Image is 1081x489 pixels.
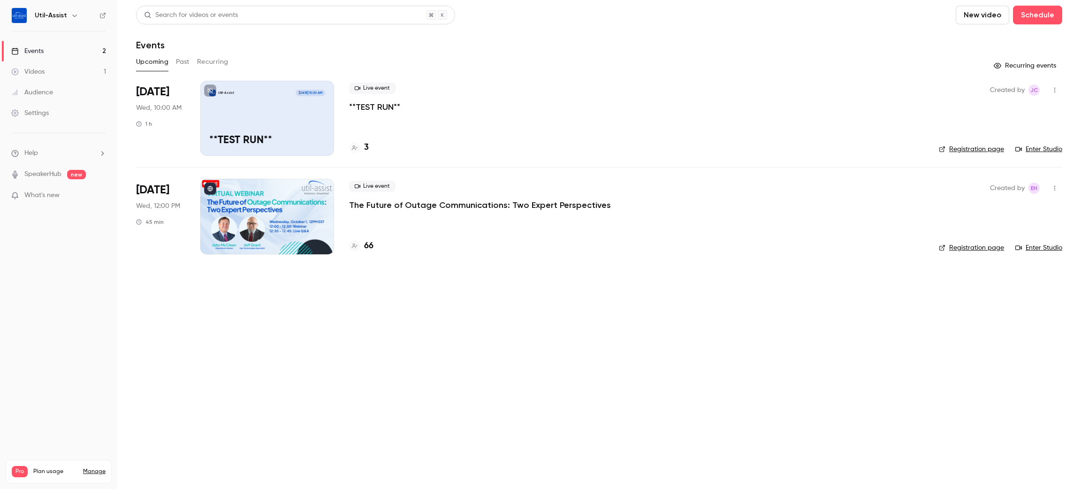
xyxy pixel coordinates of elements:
[364,240,373,252] h4: 66
[349,181,396,192] span: Live event
[349,199,611,211] a: The Future of Outage Communications: Two Expert Perspectives
[12,8,27,23] img: Util-Assist
[136,179,185,254] div: Oct 1 Wed, 12:00 PM (America/Toronto)
[939,243,1004,252] a: Registration page
[136,84,169,99] span: [DATE]
[136,103,182,113] span: Wed, 10:00 AM
[197,54,228,69] button: Recurring
[11,108,49,118] div: Settings
[1015,145,1062,154] a: Enter Studio
[136,218,164,226] div: 45 min
[24,191,60,200] span: What's new
[11,46,44,56] div: Events
[1030,84,1038,96] span: JC
[349,141,369,154] a: 3
[11,67,45,76] div: Videos
[176,54,190,69] button: Past
[990,84,1025,96] span: Created by
[33,468,77,475] span: Plan usage
[136,54,168,69] button: Upcoming
[95,191,106,200] iframe: Noticeable Trigger
[200,81,334,156] a: **TEST RUN**Util-Assist[DATE] 10:00 AM**TEST RUN**
[24,148,38,158] span: Help
[11,148,106,158] li: help-dropdown-opener
[144,10,238,20] div: Search for videos or events
[349,240,373,252] a: 66
[1015,243,1062,252] a: Enter Studio
[296,90,325,96] span: [DATE] 10:00 AM
[990,183,1025,194] span: Created by
[136,120,152,128] div: 1 h
[364,141,369,154] h4: 3
[956,6,1009,24] button: New video
[67,170,86,179] span: new
[136,81,185,156] div: Oct 1 Wed, 10:00 AM (America/New York)
[83,468,106,475] a: Manage
[218,91,234,95] p: Util-Assist
[136,183,169,198] span: [DATE]
[349,83,396,94] span: Live event
[136,39,165,51] h1: Events
[1028,183,1040,194] span: Emily Henderson
[1031,183,1037,194] span: EH
[35,11,67,20] h6: Util-Assist
[1028,84,1040,96] span: Josh C
[12,466,28,477] span: Pro
[939,145,1004,154] a: Registration page
[990,58,1062,73] button: Recurring events
[24,169,61,179] a: SpeakerHub
[11,88,53,97] div: Audience
[1013,6,1062,24] button: Schedule
[136,201,180,211] span: Wed, 12:00 PM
